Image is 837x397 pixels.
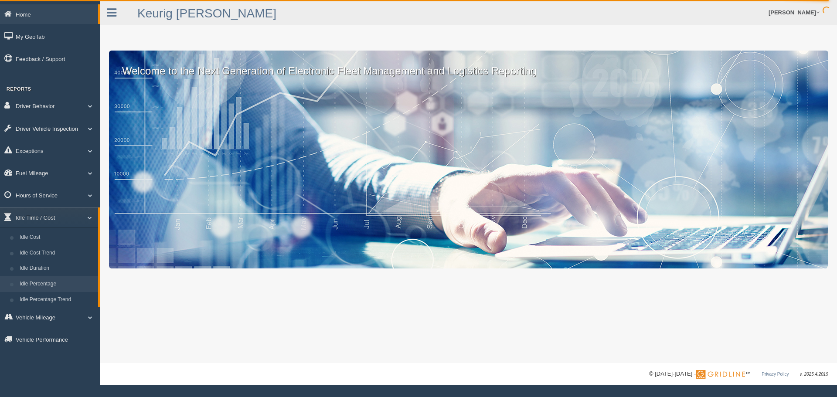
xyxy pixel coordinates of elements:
a: Privacy Policy [762,372,789,377]
p: Welcome to the Next Generation of Electronic Fleet Management and Logistics Reporting [109,51,828,78]
a: Idle Cost [16,230,98,245]
a: Keurig [PERSON_NAME] [137,7,276,20]
a: Idle Cost Trend [16,245,98,261]
a: Idle Percentage Trend [16,292,98,308]
img: Gridline [696,370,745,379]
div: © [DATE]-[DATE] - ™ [649,370,828,379]
span: v. 2025.4.2019 [800,372,828,377]
a: Idle Duration [16,261,98,276]
a: Idle Percentage [16,276,98,292]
